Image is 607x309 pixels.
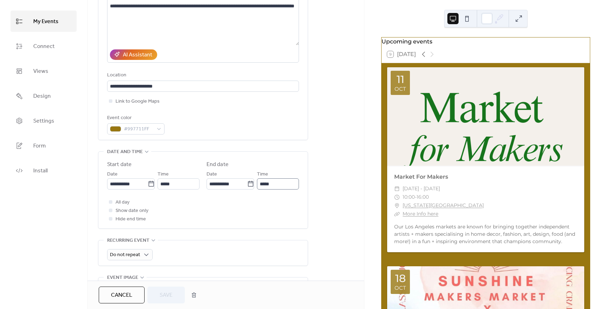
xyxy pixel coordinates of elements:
div: ​ [394,193,400,201]
span: 10:00 [403,193,415,201]
span: Link to Google Maps [116,97,160,106]
span: Design [33,91,51,102]
span: Date [107,170,118,179]
div: Oct [395,285,406,290]
span: Settings [33,116,54,126]
span: Do not repeat [110,250,140,260]
div: Start date [107,160,132,169]
a: My Events [11,11,77,32]
span: Form [33,140,46,151]
span: Time [257,170,268,179]
span: All day [116,198,130,207]
a: Market For Makers [394,173,448,180]
span: Show date only [116,207,148,215]
div: Location [107,71,298,80]
a: [US_STATE][GEOGRAPHIC_DATA] [403,201,484,210]
span: My Events [33,16,58,27]
span: Time [158,170,169,179]
div: ​ [394,185,400,193]
a: Connect [11,35,77,57]
span: Hide end time [116,215,146,224]
span: - [415,193,417,201]
div: End date [207,160,229,169]
span: 16:00 [417,193,429,201]
div: AI Assistant [123,51,152,59]
div: Upcoming events [382,37,590,46]
button: AI Assistant [110,49,157,60]
span: Date [207,170,217,179]
span: Event image [107,274,138,282]
div: Event color [107,114,163,122]
div: Oct [395,86,406,91]
a: Design [11,85,77,107]
a: Install [11,160,77,181]
span: Recurring event [107,236,149,245]
span: Connect [33,41,55,52]
span: Views [33,66,48,77]
div: Our Los Angeles markets are known for bringing together independent artists + makers specialising... [387,223,584,245]
div: ​ [394,201,400,210]
span: [DATE] - [DATE] [403,185,440,193]
a: Settings [11,110,77,131]
span: #997711FF [124,125,153,133]
div: 11 [397,74,404,85]
div: ​ [394,210,400,218]
a: Views [11,60,77,82]
a: Form [11,135,77,156]
span: Cancel [111,291,132,300]
div: 18 [395,273,406,284]
button: Cancel [99,287,145,303]
a: More Info here [403,211,438,217]
span: Date and time [107,148,143,156]
span: Install [33,165,48,176]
